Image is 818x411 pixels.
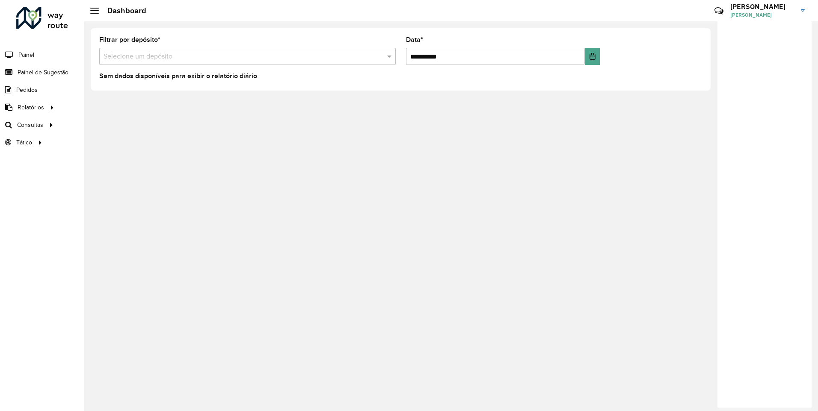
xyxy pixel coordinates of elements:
span: Painel [18,50,34,59]
label: Sem dados disponíveis para exibir o relatório diário [99,71,257,81]
h3: [PERSON_NAME] [730,3,794,11]
label: Data [406,35,423,45]
span: Relatórios [18,103,44,112]
span: Painel de Sugestão [18,68,68,77]
button: Choose Date [585,48,600,65]
label: Filtrar por depósito [99,35,160,45]
h2: Dashboard [99,6,146,15]
span: Pedidos [16,85,38,94]
a: Contato Rápido [710,2,728,20]
span: Tático [16,138,32,147]
span: Consultas [17,120,43,129]
span: [PERSON_NAME] [730,11,794,19]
